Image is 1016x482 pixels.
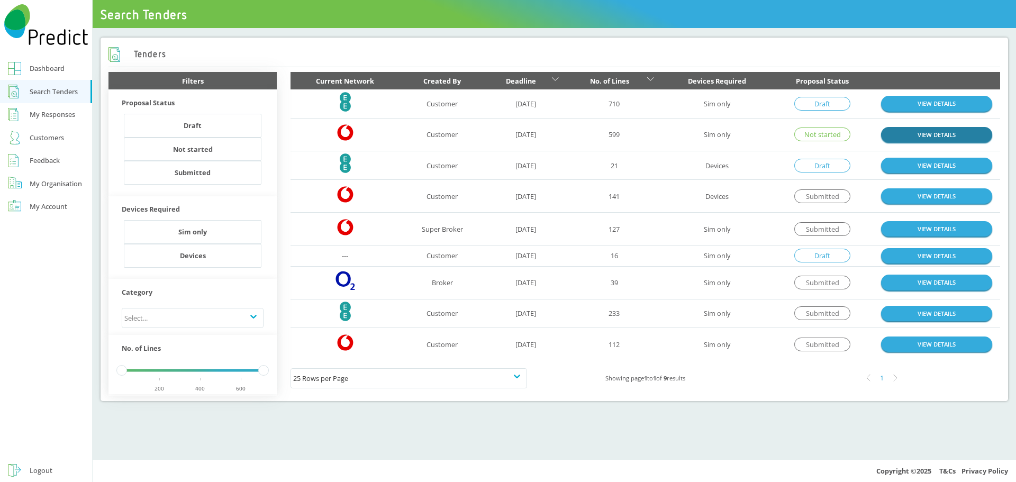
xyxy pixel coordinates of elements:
button: Devices [124,244,261,268]
td: Customer [400,151,485,180]
td: Super Broker [400,213,485,245]
td: Sim only [662,118,772,151]
div: 200 [135,382,183,395]
b: 1 [644,374,647,382]
div: Copyright © 2025 [93,459,1016,482]
td: Customer [400,89,485,118]
td: 127 [567,213,662,245]
div: Submitted [794,306,850,320]
a: VIEW DETAILS [881,275,992,290]
td: Sim only [662,245,772,266]
td: [DATE] [485,299,567,328]
div: Not started [173,146,213,153]
div: Draft [794,249,850,262]
div: Draft [794,97,850,111]
td: Broker [400,266,485,299]
td: [DATE] [485,245,567,266]
div: Showing page to of results [527,372,764,385]
a: VIEW DETAILS [881,158,992,173]
h2: Tenders [108,47,166,62]
td: Sim only [662,328,772,361]
div: Proposal Status [779,75,865,87]
a: VIEW DETAILS [881,96,992,111]
td: [DATE] [485,151,567,180]
div: No. of Lines [575,75,645,87]
div: Deadline [493,75,549,87]
td: 21 [567,151,662,180]
img: Predict Mobile [4,4,88,46]
a: T&Cs [939,466,956,476]
td: [DATE] [485,266,567,299]
button: Not started [124,138,261,161]
td: Sim only [662,213,772,245]
td: [DATE] [485,89,567,118]
div: Submitted [175,169,211,176]
td: [DATE] [485,180,567,213]
b: 1 [653,374,656,382]
div: Submitted [794,222,850,236]
div: Devices [180,252,206,259]
div: My Organisation [30,177,82,190]
td: 141 [567,180,662,213]
div: Devices Required [122,203,264,220]
div: 600 [217,382,265,395]
td: Customer [400,328,485,361]
b: 9 [664,374,667,382]
td: Customer [400,299,485,328]
div: 1 [875,371,889,385]
div: Search Tenders [30,85,78,98]
td: [DATE] [485,328,567,361]
a: VIEW DETAILS [881,127,992,142]
div: Filters [108,72,277,89]
td: 112 [567,328,662,361]
div: Select... [124,312,148,324]
td: 39 [567,266,662,299]
td: Sim only [662,266,772,299]
td: Customer [400,245,485,266]
div: Dashboard [30,62,65,75]
td: 599 [567,118,662,151]
div: Sim only [178,229,207,235]
div: Category [122,286,264,303]
div: Feedback [30,154,60,167]
div: My Account [30,200,67,213]
div: Logout [30,464,52,477]
td: [DATE] [485,213,567,245]
div: Submitted [794,276,850,289]
td: [DATE] [485,118,567,151]
button: Sim only [124,220,261,244]
div: Created By [408,75,477,87]
div: Submitted [794,338,850,351]
td: 233 [567,299,662,328]
td: --- [291,245,400,266]
td: Customer [400,180,485,213]
div: Current Network [298,75,392,87]
td: Devices [662,180,772,213]
a: VIEW DETAILS [881,337,992,352]
div: Draft [184,122,202,129]
a: Privacy Policy [961,466,1008,476]
div: No. of Lines [122,342,264,359]
td: 16 [567,245,662,266]
td: Customer [400,118,485,151]
a: VIEW DETAILS [881,221,992,237]
div: 25 Rows per Page [293,372,524,385]
div: Customers [30,131,64,144]
div: My Responses [30,108,75,121]
div: Not started [794,128,850,141]
a: VIEW DETAILS [881,248,992,263]
td: 710 [567,89,662,118]
div: Draft [794,159,850,172]
div: Proposal Status [122,96,264,114]
a: VIEW DETAILS [881,188,992,204]
button: Submitted [124,161,261,185]
td: Devices [662,151,772,180]
button: Draft [124,114,261,138]
td: Sim only [662,299,772,328]
div: Devices Required [670,75,764,87]
td: Sim only [662,89,772,118]
div: Submitted [794,189,850,203]
div: 400 [177,382,224,395]
a: VIEW DETAILS [881,306,992,321]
